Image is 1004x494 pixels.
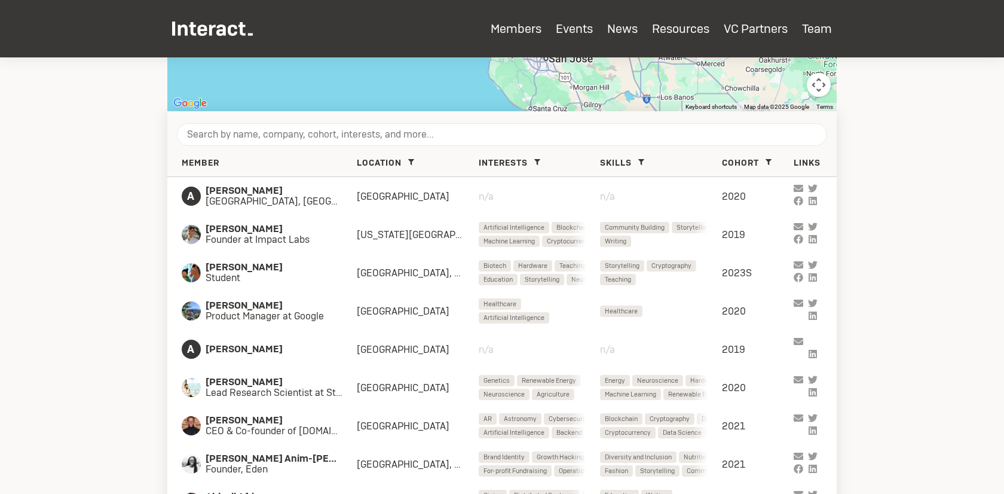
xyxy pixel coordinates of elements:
span: Cryptography [650,413,690,425]
div: [GEOGRAPHIC_DATA] [357,382,479,394]
a: Members [491,21,541,36]
span: Growth Hacking [537,452,584,463]
span: Biotech [483,260,506,272]
span: [PERSON_NAME] [206,377,357,388]
span: Founder at Impact Labs [206,234,333,245]
span: Community Building [605,222,665,233]
span: Healthcare [605,306,638,317]
span: AR [483,413,492,425]
span: Links [794,157,821,168]
span: Storytelling [605,260,639,272]
span: Writing [605,236,626,247]
span: [PERSON_NAME] [206,262,333,273]
span: Agriculture [537,389,570,400]
span: Hardware [690,375,720,386]
div: [GEOGRAPHIC_DATA] [357,343,479,356]
span: [PERSON_NAME] [206,224,333,234]
span: Data Science [663,427,702,438]
span: A [182,187,201,206]
a: Team [802,21,832,36]
span: Community Building [687,465,746,477]
span: Astronomy [504,413,537,425]
span: Brand Identity [483,452,525,463]
input: Search by name, company, cohort, interests, and more... [177,123,827,146]
button: Keyboard shortcuts [685,103,737,111]
span: Operations [559,465,591,477]
span: [PERSON_NAME] [206,185,357,196]
div: 2023S [722,267,794,279]
span: Storytelling [677,222,711,233]
span: Energy [605,375,625,386]
span: For-profit Fundraising [483,465,547,477]
span: Cryptocurrency [547,236,593,247]
span: Healthcare [483,298,516,310]
span: Genetics [483,375,510,386]
div: [US_STATE][GEOGRAPHIC_DATA] [357,228,479,241]
span: A [182,340,201,359]
span: Skills [600,157,632,168]
div: 2020 [722,382,794,394]
a: Open this area in Google Maps (opens a new window) [170,96,210,111]
span: CEO & Co-founder of [DOMAIN_NAME] [206,426,357,437]
span: Cybersecurity [549,413,590,425]
span: Backend [556,427,582,438]
span: Nutrition [684,452,710,463]
span: Cryptocurrency [605,427,651,438]
span: Renewable Energy [668,389,723,400]
div: 2019 [722,228,794,241]
span: Storytelling [640,465,675,477]
div: [GEOGRAPHIC_DATA] [357,305,479,318]
span: Lead Research Scientist at Stealth Clean Energy Startup [206,388,357,398]
div: [GEOGRAPHIC_DATA], [US_STATE][GEOGRAPHIC_DATA] [357,458,479,471]
span: Location [357,157,402,168]
span: Diversity and Inclusion [605,452,672,463]
button: Map camera controls [807,73,831,97]
div: 2019 [722,343,794,356]
a: Events [556,21,593,36]
span: Student [206,273,333,283]
span: [GEOGRAPHIC_DATA], [GEOGRAPHIC_DATA] [206,196,357,207]
span: Education [483,274,513,285]
span: [PERSON_NAME] Anim-[PERSON_NAME] [206,453,357,464]
span: Map data ©2025 Google [744,103,809,110]
span: Cohort [722,157,759,168]
span: Member [182,157,219,168]
span: Machine Learning [483,236,535,247]
span: Teaching [559,260,586,272]
span: Blockchain [605,413,638,425]
span: Hardware [518,260,547,272]
a: Terms (opens in new tab) [816,103,833,110]
div: [GEOGRAPHIC_DATA] [357,190,479,203]
div: 2021 [722,420,794,432]
img: Interact Logo [172,22,253,36]
a: VC Partners [724,21,788,36]
span: Fashion [605,465,628,477]
span: Founder, Eden [206,464,357,475]
span: [PERSON_NAME] [206,344,333,355]
span: Artificial Intelligence [483,222,544,233]
div: [GEOGRAPHIC_DATA] [357,420,479,432]
span: Blockchain [556,222,589,233]
span: Storytelling [525,274,559,285]
img: Google [170,96,210,111]
span: Interests [479,157,528,168]
div: 2021 [722,458,794,471]
span: Artificial Intelligence [483,312,544,324]
span: Renewable Energy [522,375,576,386]
span: Cryptography [651,260,691,272]
span: Neuroscience [483,389,525,400]
div: [GEOGRAPHIC_DATA], [GEOGRAPHIC_DATA] [357,267,479,279]
span: Artificial Intelligence [483,427,544,438]
span: Product Manager at Google [206,311,338,322]
div: 2020 [722,190,794,203]
a: Resources [652,21,709,36]
span: [PERSON_NAME] [206,300,338,311]
span: Machine Learning [605,389,656,400]
span: Teaching [605,274,631,285]
a: News [607,21,638,36]
span: Neuroscience [637,375,678,386]
span: [PERSON_NAME] [206,415,357,426]
div: 2020 [722,305,794,318]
